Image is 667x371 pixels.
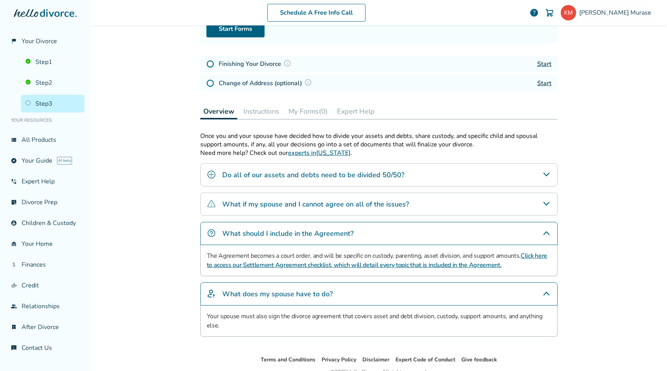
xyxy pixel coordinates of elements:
div: What should I include in the Agreement? [200,222,558,245]
h4: Finishing Your Divorce [219,59,293,69]
p: Need more help? Check out our . [200,149,558,157]
img: Question Mark [304,79,312,86]
span: group [11,303,17,309]
span: Your Divorce [22,37,57,45]
a: Step2 [21,74,84,92]
button: My Forms(0) [285,104,331,119]
span: account_child [11,220,17,226]
span: flag_2 [11,38,17,44]
h4: Change of Address (optional) [219,78,314,88]
a: groupRelationships [6,297,84,315]
a: list_alt_checkDivorce Prep [6,193,84,211]
span: bookmark_check [11,324,17,330]
a: Expert Code of Conduct [396,356,455,363]
a: Start [537,79,551,87]
a: account_childChildren & Custody [6,214,84,232]
a: garage_homeYour Home [6,235,84,253]
a: Terms and Conditions [261,356,315,363]
div: Do all of our assets and debts need to be divided 50/50? [200,163,558,186]
a: exploreYour GuideAI beta [6,152,84,170]
img: katsu610@gmail.com [561,5,576,20]
img: Not Started [206,79,214,87]
li: Your Resources [6,112,84,128]
a: phone_in_talkExpert Help [6,173,84,190]
img: What should I include in the Agreement? [207,228,216,238]
li: Disclaimer [362,355,389,364]
span: garage_home [11,241,17,247]
div: What if my spouse and I cannot agree on all of the issues? [200,193,558,216]
a: flag_2Your Divorce [6,32,84,50]
a: Click here to access our Settlement Agreement checklist, which will detail every topic that is in... [207,252,547,269]
span: chat_info [11,345,17,351]
a: finance_modeCredit [6,277,84,294]
h4: What should I include in the Agreement? [222,228,354,238]
button: Overview [200,104,237,119]
a: chat_infoContact Us [6,339,84,357]
img: Not Started [206,60,214,68]
img: What if my spouse and I cannot agree on all of the issues? [207,199,216,208]
span: attach_money [11,262,17,268]
a: bookmark_checkAfter Divorce [6,318,84,336]
span: [PERSON_NAME] Murase [579,8,654,17]
img: Cart [545,8,554,17]
a: view_listAll Products [6,131,84,149]
a: Step1 [21,53,84,71]
a: Privacy Policy [322,356,356,363]
span: explore [11,158,17,164]
a: Start Forms [206,20,265,37]
h4: What if my spouse and I cannot agree on all of the issues? [222,199,409,209]
span: view_list [11,137,17,143]
a: attach_moneyFinances [6,256,84,274]
a: Schedule A Free Info Call [267,4,365,22]
a: Step3 [21,95,84,112]
img: Do all of our assets and debts need to be divided 50/50? [207,170,216,179]
button: Expert Help [334,104,378,119]
p: Once you and your spouse have decided how to divide your assets and debts, share custody, and spe... [200,132,558,149]
h4: Do all of our assets and debts need to be divided 50/50? [222,170,404,180]
a: Start [537,60,551,68]
iframe: Chat Widget [628,334,667,371]
div: What does my spouse have to do? [200,282,558,306]
span: phone_in_talk [11,178,17,185]
span: AI beta [57,157,72,165]
a: help [530,8,539,17]
h4: What does my spouse have to do? [222,289,333,299]
img: What does my spouse have to do? [207,289,216,298]
span: list_alt_check [11,199,17,205]
img: Question Mark [283,59,291,67]
button: Instructions [240,104,282,119]
span: finance_mode [11,282,17,289]
p: Your spouse must also sign the divorce agreement that covers asset and debt division, custody, su... [207,312,551,330]
li: Give feedback [461,355,497,364]
p: The Agreement becomes a court order, and will be specific on custody, parenting, asset division, ... [207,251,551,270]
a: experts in[US_STATE] [288,149,350,157]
